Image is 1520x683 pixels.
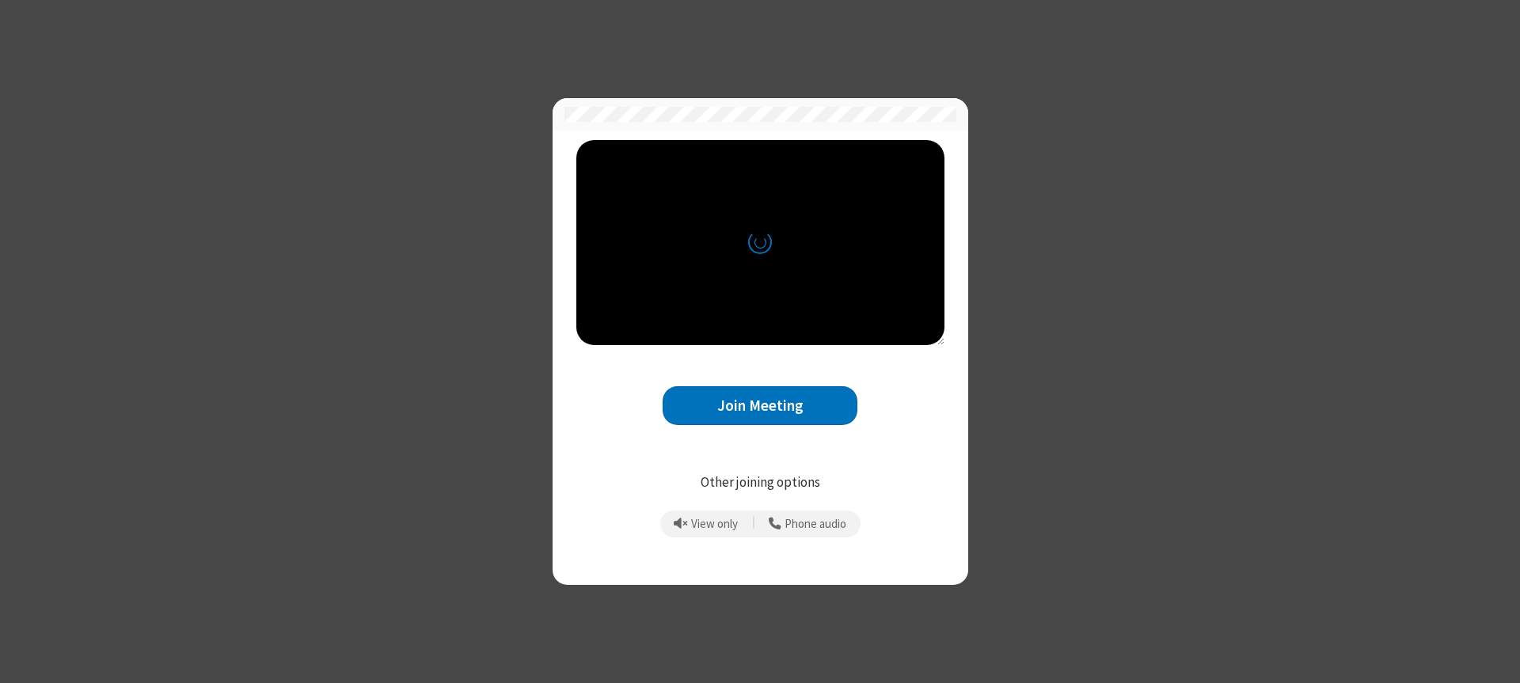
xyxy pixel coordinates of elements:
[576,472,944,493] p: Other joining options
[785,518,846,531] span: Phone audio
[668,510,744,537] button: Prevent echo when there is already an active mic and speaker in the room.
[752,513,755,535] span: |
[663,386,857,425] button: Join Meeting
[691,518,738,531] span: View only
[763,510,853,537] button: Use your phone for mic and speaker while you view the meeting on this device.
